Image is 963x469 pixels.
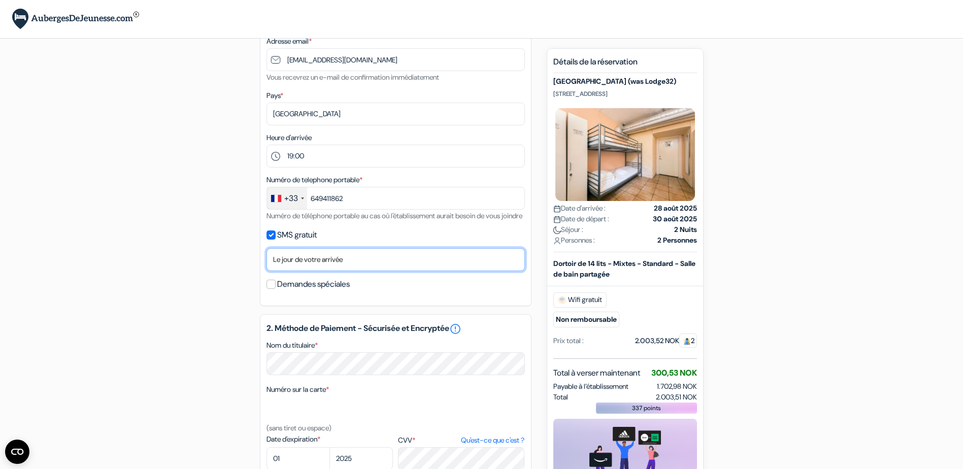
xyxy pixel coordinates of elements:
span: 2 [679,333,697,348]
img: guest.svg [683,338,691,345]
p: [STREET_ADDRESS] [553,90,697,98]
label: Numéro de telephone portable [267,175,362,185]
label: Adresse email [267,36,312,47]
div: Prix total : [553,336,584,346]
h5: Détails de la réservation [553,57,697,73]
span: 300,53 NOK [651,367,697,378]
span: Total [553,392,568,403]
strong: 2 Personnes [657,235,697,246]
label: Heure d'arrivée [267,132,312,143]
span: Payable à l’établissement [553,381,628,392]
strong: 28 août 2025 [654,203,697,214]
img: calendar.svg [553,205,561,213]
img: moon.svg [553,226,561,234]
span: Séjour : [553,224,583,235]
button: Ouvrir le widget CMP [5,440,29,464]
span: Wifi gratuit [553,292,607,308]
h5: [GEOGRAPHIC_DATA] (was Lodge32) [553,77,697,86]
strong: 30 août 2025 [653,214,697,224]
strong: 2 Nuits [674,224,697,235]
label: Demandes spéciales [277,277,350,291]
input: 6 12 34 56 78 [267,187,525,210]
small: (sans tiret ou espace) [267,423,331,432]
span: 2.003,51 NOK [656,392,697,403]
b: Dortoir de 14 lits - Mixtes - Standard - Salle de bain partagée [553,259,695,279]
input: Entrer adresse e-mail [267,48,525,71]
a: Qu'est-ce que c'est ? [461,435,524,446]
h5: 2. Méthode de Paiement - Sécurisée et Encryptée [267,323,525,335]
label: Nom du titulaire [267,340,318,351]
label: Pays [267,90,283,101]
div: 2.003,52 NOK [635,336,697,346]
label: SMS gratuit [277,228,317,242]
label: Numéro sur la carte [267,384,329,395]
span: Total à verser maintenant [553,367,640,379]
span: Date d'arrivée : [553,203,606,214]
span: 1.702,98 NOK [657,382,697,391]
img: free_wifi.svg [558,296,566,304]
span: Date de départ : [553,214,609,224]
span: Personnes : [553,235,595,246]
div: France: +33 [267,187,307,209]
small: Non remboursable [553,312,619,327]
label: CVV [398,435,524,446]
a: error_outline [449,323,461,335]
label: Date d'expiration [267,434,393,445]
img: AubergesDeJeunesse.com [12,9,139,29]
img: calendar.svg [553,216,561,223]
div: +33 [284,192,298,205]
small: Numéro de téléphone portable au cas où l'établissement aurait besoin de vous joindre [267,211,522,220]
img: user_icon.svg [553,237,561,245]
small: Vous recevrez un e-mail de confirmation immédiatement [267,73,439,82]
span: 337 points [632,404,661,413]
